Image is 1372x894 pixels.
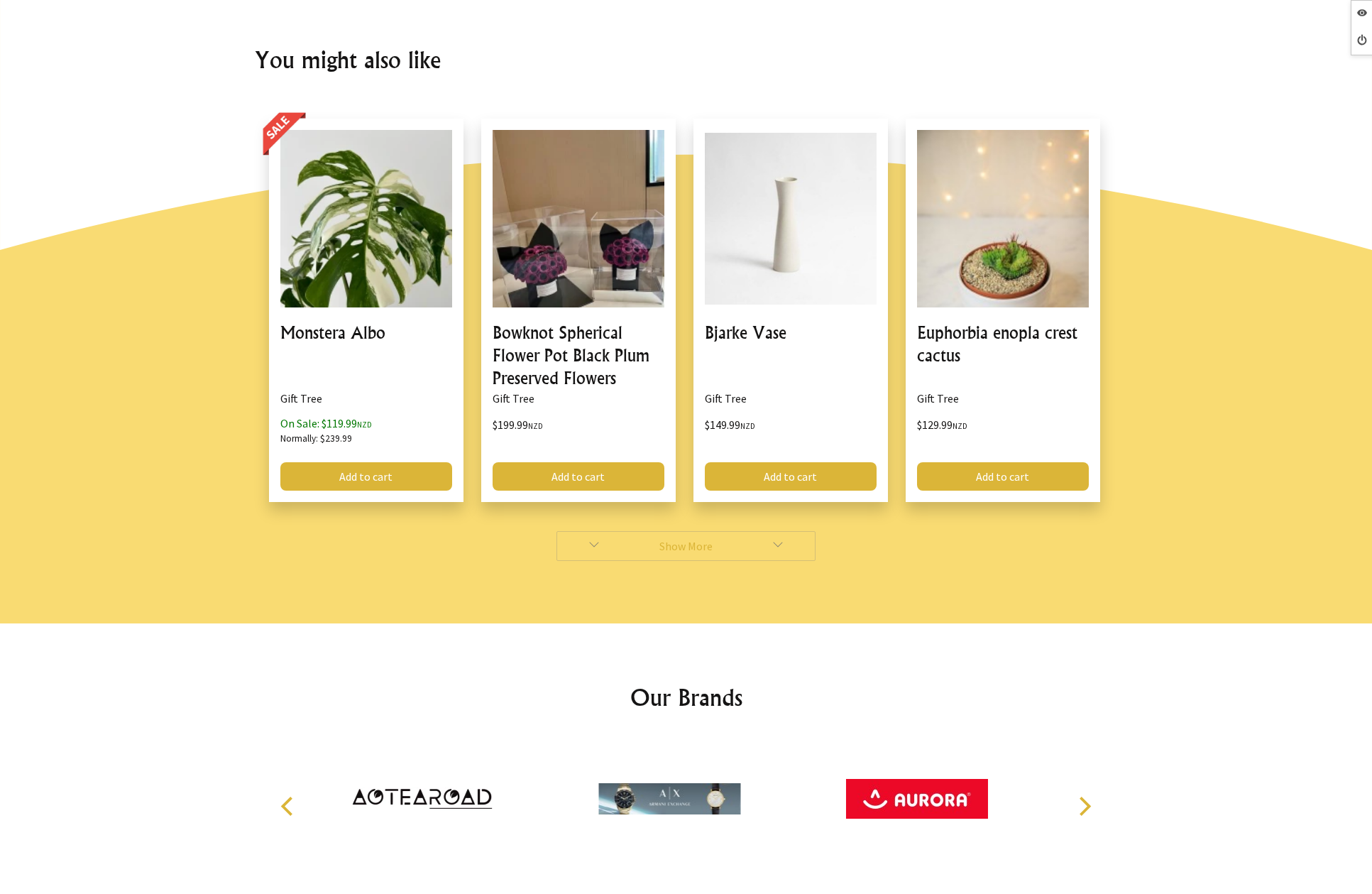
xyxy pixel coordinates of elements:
[255,43,1118,77] h2: You might also like
[280,462,452,491] a: Add to cart
[273,791,304,822] button: Previous
[846,746,988,852] img: Aurora World
[598,746,740,852] img: Armani Exchange
[266,680,1107,714] h2: Our Brands
[705,462,877,491] a: Add to cart
[1068,791,1099,822] button: Next
[493,462,664,491] a: Add to cart
[917,462,1089,491] a: Add to cart
[556,531,816,561] a: Show More
[351,746,493,852] img: Aotearoad
[262,112,312,159] img: OnSale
